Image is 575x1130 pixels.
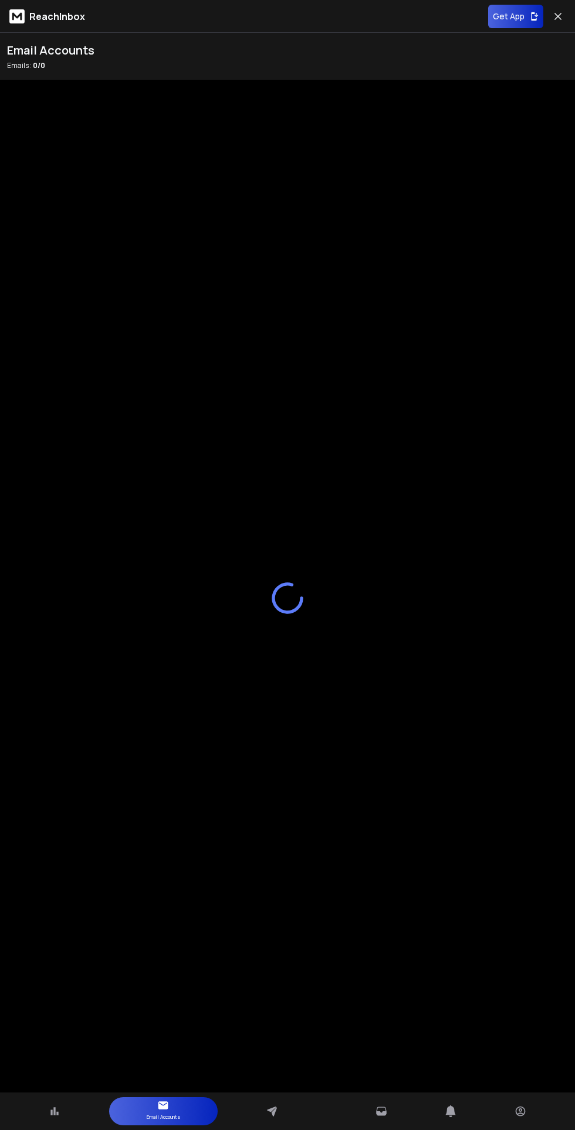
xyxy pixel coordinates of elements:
h1: Email Accounts [7,42,94,59]
p: ReachInbox [29,9,85,23]
p: Emails : [7,61,94,70]
p: Email Accounts [147,1111,180,1123]
button: Get App [488,5,543,28]
span: 0 / 0 [33,60,45,70]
